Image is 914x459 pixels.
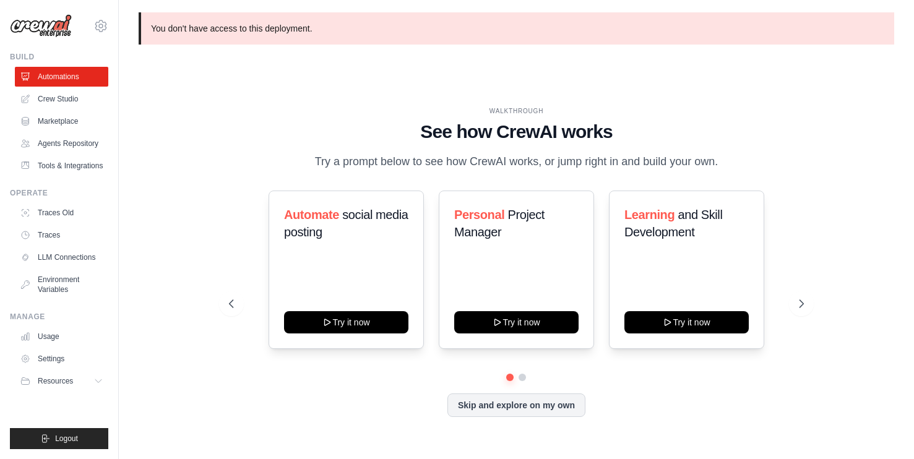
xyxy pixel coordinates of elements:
div: Manage [10,312,108,322]
h1: See how CrewAI works [229,121,804,143]
p: Try a prompt below to see how CrewAI works, or jump right in and build your own. [308,153,724,171]
span: Resources [38,376,73,386]
a: Tools & Integrations [15,156,108,176]
span: Learning [624,208,675,221]
a: Automations [15,67,108,87]
p: You don't have access to this deployment. [139,12,894,45]
a: Usage [15,327,108,346]
button: Skip and explore on my own [447,393,585,417]
button: Try it now [284,311,408,333]
button: Resources [15,371,108,391]
div: WALKTHROUGH [229,106,804,116]
a: Marketplace [15,111,108,131]
span: Personal [454,208,504,221]
a: Traces Old [15,203,108,223]
a: Traces [15,225,108,245]
span: Project Manager [454,208,545,239]
span: Logout [55,434,78,444]
a: Environment Variables [15,270,108,299]
a: Crew Studio [15,89,108,109]
div: Operate [10,188,108,198]
button: Logout [10,428,108,449]
a: Settings [15,349,108,369]
div: Build [10,52,108,62]
span: Automate [284,208,339,221]
span: social media posting [284,208,408,239]
button: Try it now [624,311,749,333]
a: LLM Connections [15,247,108,267]
button: Try it now [454,311,579,333]
span: and Skill Development [624,208,722,239]
a: Agents Repository [15,134,108,153]
img: Logo [10,14,72,38]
